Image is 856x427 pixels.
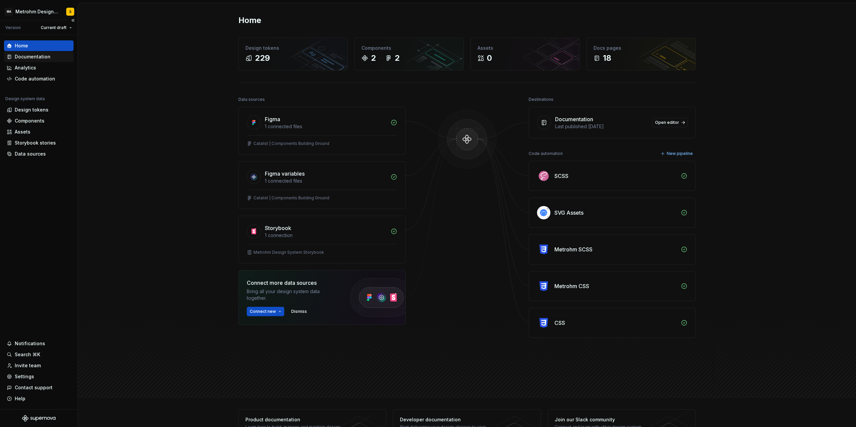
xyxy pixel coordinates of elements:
div: Developer documentation [400,416,497,423]
div: Figma variables [265,170,305,178]
div: Home [15,42,28,49]
a: Figma variables1 connected filesCatalist | Components Building Ground [238,161,406,209]
a: Open editor [652,118,687,127]
div: 2 [371,53,376,63]
div: 1 connected files [265,178,387,184]
div: CSS [554,319,565,327]
div: Metrohm SCSS [554,245,593,253]
div: Design system data [5,96,45,101]
button: Current draft [38,23,75,32]
a: Figma1 connected filesCatalist | Components Building Ground [238,107,406,155]
div: Data sources [238,95,265,104]
div: Code automation [529,149,563,158]
a: Assets [4,127,74,137]
div: Metrohm CSS [554,282,589,290]
a: Components [4,116,74,126]
div: 1 connected files [265,123,387,130]
div: S [69,9,72,14]
a: Documentation [4,51,74,62]
div: SCSS [554,172,568,180]
div: 18 [603,53,611,63]
div: Metrohm Design System [15,8,58,15]
div: Assets [15,129,30,135]
span: Current draft [41,25,67,30]
a: Components22 [354,38,464,70]
div: Help [15,395,25,402]
div: Metrohm Design System Storybook [253,250,324,255]
a: Storybook stories [4,138,74,148]
div: Last published [DATE] [555,123,648,130]
span: New pipeline [667,151,693,156]
div: Design tokens [245,45,341,51]
a: Home [4,40,74,51]
div: Components [15,118,44,124]
a: Design tokens229 [238,38,348,70]
div: Documentation [555,115,593,123]
div: Data sources [15,151,46,157]
button: Connect new [247,307,284,316]
a: Invite team [4,360,74,371]
button: Search ⌘K [4,349,74,360]
button: Contact support [4,382,74,393]
div: Design tokens [15,106,48,113]
div: Assets [477,45,573,51]
h2: Home [238,15,261,26]
div: Destinations [529,95,553,104]
a: Analytics [4,62,74,73]
span: Dismiss [291,309,307,314]
div: Documentation [15,53,50,60]
a: Design tokens [4,104,74,115]
div: Docs pages [594,45,689,51]
div: Components [361,45,457,51]
a: Assets0 [470,38,580,70]
div: Bring all your design system data together. [247,288,337,301]
div: Contact support [15,384,52,391]
div: 2 [395,53,400,63]
div: Settings [15,373,34,380]
button: Help [4,393,74,404]
button: New pipeline [658,149,696,158]
button: Dismiss [288,307,310,316]
div: Code automation [15,75,55,82]
div: Analytics [15,64,36,71]
a: Code automation [4,73,74,84]
button: Notifications [4,338,74,349]
div: Catalist | Components Building Ground [253,195,329,201]
a: Data sources [4,149,74,159]
a: Storybook1 connectionMetrohm Design System Storybook [238,216,406,263]
a: Settings [4,371,74,382]
div: 1 connection [265,232,387,239]
div: Storybook stories [15,140,56,146]
div: Search ⌘K [15,351,40,358]
div: Invite team [15,362,41,369]
div: Notifications [15,340,45,347]
button: MAMetrohm Design SystemS [1,4,76,19]
div: Storybook [265,224,291,232]
a: Docs pages18 [586,38,696,70]
div: 229 [255,53,270,63]
div: SVG Assets [554,209,583,217]
div: MA [5,8,13,16]
svg: Supernova Logo [22,415,56,422]
div: Join our Slack community [555,416,652,423]
span: Connect new [250,309,276,314]
div: Product documentation [245,416,343,423]
div: Catalist | Components Building Ground [253,141,329,146]
button: Collapse sidebar [68,16,78,25]
div: Version [5,25,21,30]
div: 0 [487,53,492,63]
span: Open editor [655,120,679,125]
div: Connect more data sources [247,279,337,287]
div: Figma [265,115,280,123]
